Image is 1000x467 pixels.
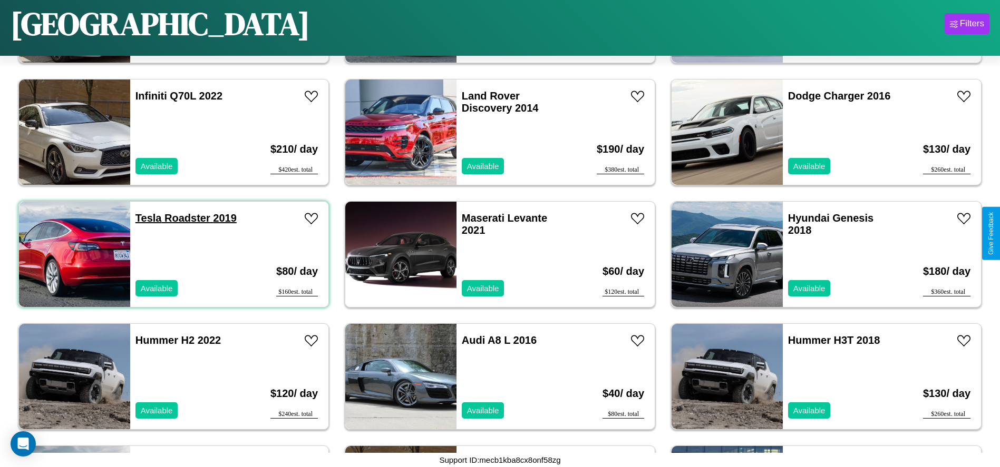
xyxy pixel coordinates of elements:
[462,334,537,346] a: Audi A8 L 2016
[923,410,970,419] div: $ 260 est. total
[987,212,995,255] div: Give Feedback
[135,212,237,224] a: Tesla Roadster 2019
[270,410,318,419] div: $ 240 est. total
[793,159,826,173] p: Available
[141,403,173,418] p: Available
[467,281,499,295] p: Available
[597,133,644,166] h3: $ 190 / day
[467,159,499,173] p: Available
[788,212,873,236] a: Hyundai Genesis 2018
[923,288,970,296] div: $ 360 est. total
[603,255,644,288] h3: $ 60 / day
[793,403,826,418] p: Available
[11,2,310,45] h1: [GEOGRAPHIC_DATA]
[141,281,173,295] p: Available
[945,13,989,34] button: Filters
[270,133,318,166] h3: $ 210 / day
[923,133,970,166] h3: $ 130 / day
[270,166,318,174] div: $ 420 est. total
[270,377,318,410] h3: $ 120 / day
[462,212,547,236] a: Maserati Levante 2021
[467,403,499,418] p: Available
[788,334,880,346] a: Hummer H3T 2018
[135,90,222,102] a: Infiniti Q70L 2022
[923,255,970,288] h3: $ 180 / day
[923,166,970,174] div: $ 260 est. total
[135,334,221,346] a: Hummer H2 2022
[597,166,644,174] div: $ 380 est. total
[923,377,970,410] h3: $ 130 / day
[276,288,318,296] div: $ 160 est. total
[960,18,984,29] div: Filters
[276,255,318,288] h3: $ 80 / day
[603,288,644,296] div: $ 120 est. total
[603,377,644,410] h3: $ 40 / day
[462,90,539,114] a: Land Rover Discovery 2014
[788,90,891,102] a: Dodge Charger 2016
[141,159,173,173] p: Available
[603,410,644,419] div: $ 80 est. total
[439,453,560,467] p: Support ID: mecb1kba8cx8onf58zg
[11,431,36,456] div: Open Intercom Messenger
[793,281,826,295] p: Available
